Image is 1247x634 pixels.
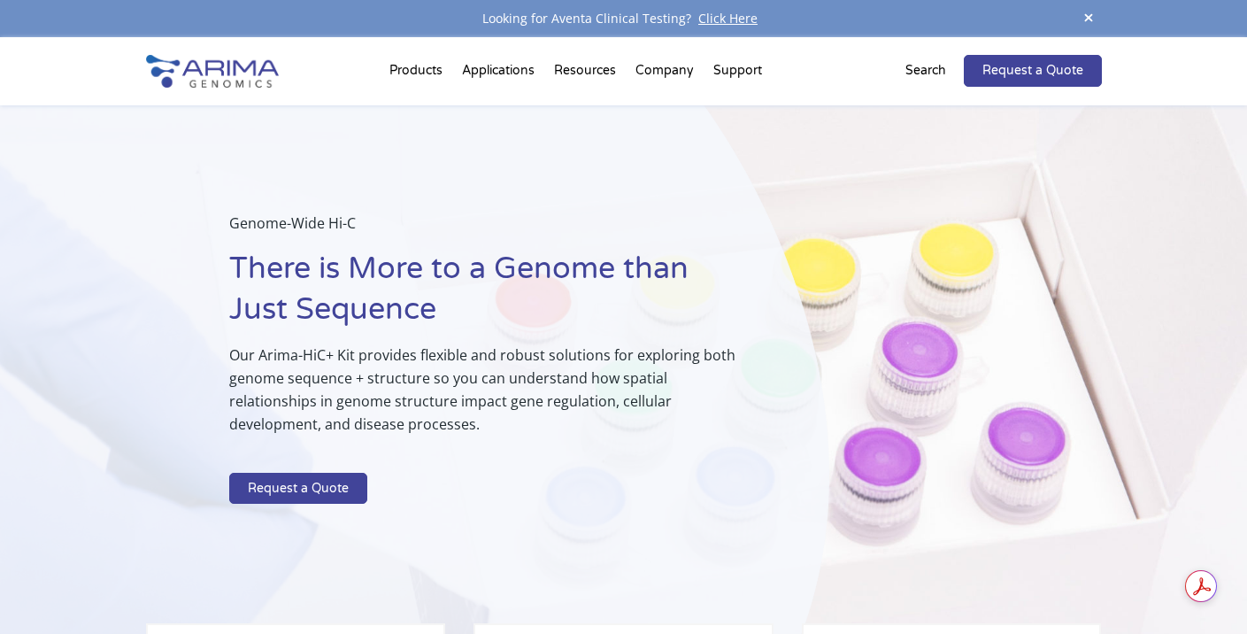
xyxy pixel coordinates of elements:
[146,7,1102,30] div: Looking for Aventa Clinical Testing?
[964,55,1102,87] a: Request a Quote
[229,344,741,450] p: Our Arima-HiC+ Kit provides flexible and robust solutions for exploring both genome sequence + st...
[229,249,741,344] h1: There is More to a Genome than Just Sequence
[146,55,279,88] img: Arima-Genomics-logo
[905,59,946,82] p: Search
[229,473,367,505] a: Request a Quote
[691,10,765,27] a: Click Here
[229,212,741,249] p: Genome-Wide Hi-C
